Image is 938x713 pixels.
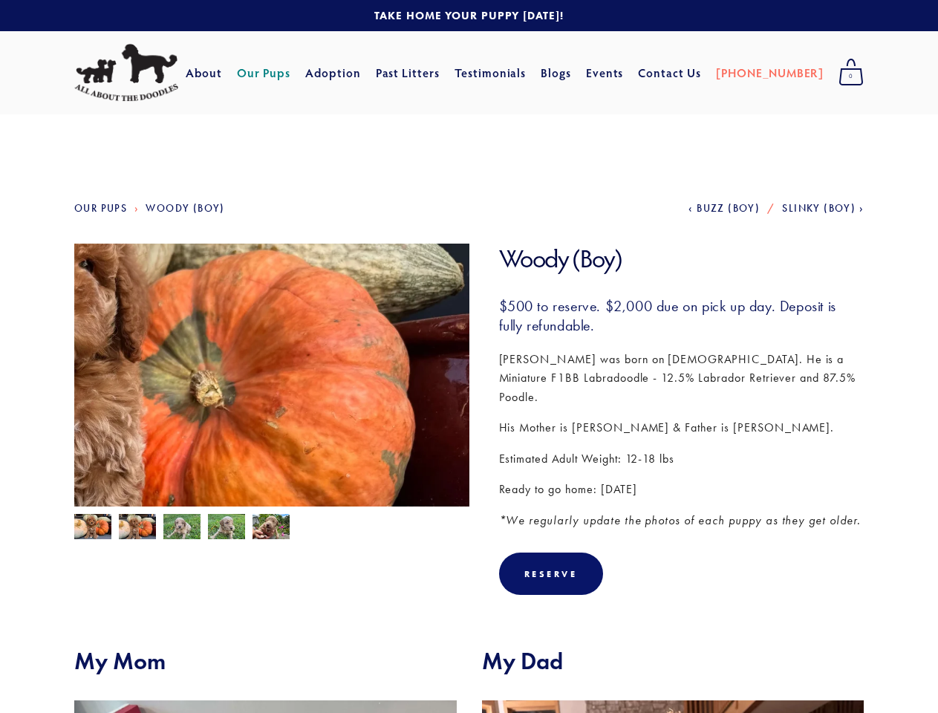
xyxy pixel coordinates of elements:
[482,647,864,675] h2: My Dad
[499,480,864,499] p: Ready to go home: [DATE]
[499,449,864,469] p: Estimated Adult Weight: 12-18 lbs
[74,647,457,675] h2: My Mom
[586,59,624,86] a: Events
[716,59,824,86] a: [PHONE_NUMBER]
[237,59,291,86] a: Our Pups
[697,202,760,215] span: Buzz (Boy)
[208,514,245,542] img: Woody 3.jpg
[376,65,440,80] a: Past Litters
[74,514,111,542] img: Woody 4.jpg
[541,59,571,86] a: Blogs
[638,59,701,86] a: Contact Us
[163,514,201,542] img: Woody 2.jpg
[499,553,603,595] div: Reserve
[782,202,856,215] span: Slinky (Boy)
[499,296,864,335] h3: $500 to reserve. $2,000 due on pick up day. Deposit is fully refundable.
[119,514,156,542] img: Woody 5.jpg
[499,513,861,527] em: *We regularly update the photos of each puppy as they get older.
[499,350,864,407] p: [PERSON_NAME] was born on [DEMOGRAPHIC_DATA]. He is a Miniature F1BB Labradoodle - 12.5% Labrador...
[455,59,527,86] a: Testimonials
[74,244,469,540] img: Woody 4.jpg
[831,54,871,91] a: 0 items in cart
[74,202,127,215] a: Our Pups
[524,568,578,579] div: Reserve
[186,59,222,86] a: About
[253,514,290,542] img: Woody 1.jpg
[74,44,178,102] img: All About The Doodles
[782,202,864,215] a: Slinky (Boy)
[688,202,760,215] a: Buzz (Boy)
[499,418,864,437] p: His Mother is [PERSON_NAME] & Father is [PERSON_NAME].
[838,67,864,86] span: 0
[146,202,224,215] a: Woody (Boy)
[499,244,864,274] h1: Woody (Boy)
[305,59,361,86] a: Adoption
